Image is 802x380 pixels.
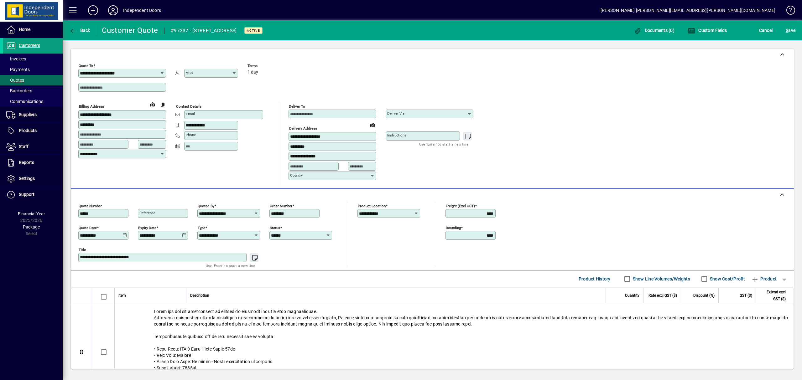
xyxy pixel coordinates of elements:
mat-label: Freight (excl GST) [446,203,475,208]
mat-label: Order number [270,203,292,208]
mat-label: Deliver To [289,104,305,109]
span: Product [751,274,777,284]
span: Financial Year [18,211,45,216]
mat-label: Country [290,173,303,177]
span: GST ($) [740,292,752,299]
span: Description [190,292,209,299]
span: Package [23,224,40,229]
mat-label: Quote date [79,225,97,230]
button: Add [83,5,103,16]
mat-label: Phone [186,133,196,137]
mat-label: Type [198,225,205,230]
span: Product History [579,274,611,284]
a: View on map [368,120,378,130]
a: Staff [3,139,63,155]
span: Item [118,292,126,299]
span: Support [19,192,34,197]
mat-label: Attn [186,70,193,75]
div: Independent Doors [123,5,161,15]
mat-label: Title [79,247,86,252]
button: Product History [576,273,613,285]
a: Backorders [3,85,63,96]
mat-label: Status [270,225,280,230]
mat-label: Deliver via [387,111,404,116]
a: Settings [3,171,63,187]
a: Invoices [3,54,63,64]
span: Quotes [6,78,24,83]
span: Discount (%) [693,292,715,299]
label: Show Cost/Profit [709,276,745,282]
span: Suppliers [19,112,37,117]
button: Profile [103,5,123,16]
div: Customer Quote [102,25,158,35]
span: Staff [19,144,29,149]
mat-label: Rounding [446,225,461,230]
label: Show Line Volumes/Weights [632,276,690,282]
span: Customers [19,43,40,48]
span: Quantity [625,292,639,299]
button: Copy to Delivery address [158,100,168,110]
button: Product [748,273,780,285]
span: Terms [247,64,285,68]
mat-label: Reference [139,211,155,215]
span: Custom Fields [688,28,727,33]
button: Save [784,25,797,36]
a: Reports [3,155,63,171]
span: S [786,28,788,33]
span: Back [69,28,90,33]
span: Settings [19,176,35,181]
button: Custom Fields [686,25,729,36]
button: Back [68,25,92,36]
mat-label: Quote To [79,64,93,68]
span: Communications [6,99,43,104]
button: Documents (0) [632,25,676,36]
mat-hint: Use 'Enter' to start a new line [419,141,468,148]
span: Cancel [759,25,773,35]
span: Backorders [6,88,32,93]
span: Invoices [6,56,26,61]
a: View on map [148,99,158,109]
a: Payments [3,64,63,75]
span: Payments [6,67,30,72]
span: ave [786,25,795,35]
div: [PERSON_NAME] [PERSON_NAME][EMAIL_ADDRESS][PERSON_NAME][DOMAIN_NAME] [601,5,775,15]
mat-hint: Use 'Enter' to start a new line [206,262,255,269]
span: Products [19,128,37,133]
mat-label: Quoted by [198,203,214,208]
a: Products [3,123,63,139]
a: Support [3,187,63,203]
a: Home [3,22,63,38]
a: Quotes [3,75,63,85]
button: Cancel [758,25,774,36]
a: Knowledge Base [782,1,794,22]
a: Communications [3,96,63,107]
mat-label: Expiry date [138,225,156,230]
mat-label: Quote number [79,203,102,208]
app-page-header-button: Back [63,25,97,36]
div: #97337 - [STREET_ADDRESS] [171,26,237,36]
mat-label: Instructions [387,133,406,137]
mat-label: Product location [358,203,386,208]
mat-label: Email [186,112,195,116]
a: Suppliers [3,107,63,123]
span: Home [19,27,30,32]
span: Reports [19,160,34,165]
span: 1 day [247,70,258,75]
span: Rate excl GST ($) [648,292,677,299]
span: Active [247,28,260,33]
span: Extend excl GST ($) [760,289,786,302]
span: Documents (0) [634,28,674,33]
